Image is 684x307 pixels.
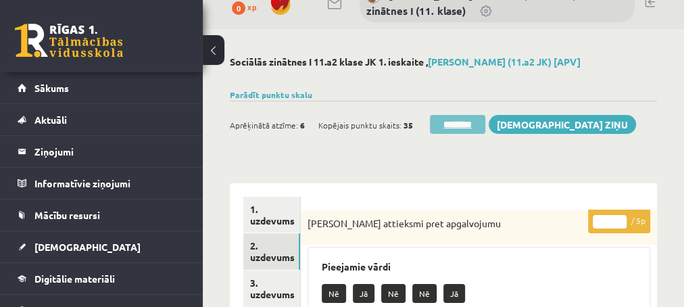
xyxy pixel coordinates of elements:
h3: Pieejamie vārdi [322,261,636,273]
p: Jā [353,284,374,303]
a: 0 xp [232,1,263,12]
span: [DEMOGRAPHIC_DATA] [34,241,141,253]
a: [DEMOGRAPHIC_DATA] [18,231,186,262]
a: Sākums [18,72,186,103]
span: 6 [300,115,305,135]
p: Jā [443,284,465,303]
span: Aprēķinātā atzīme: [230,115,298,135]
body: Editor, wiswyg-editor-47433965054280-1759996323-670 [14,14,326,28]
legend: Informatīvie ziņojumi [34,168,186,199]
span: Sākums [34,82,69,94]
a: [PERSON_NAME] (11.a2 JK) [APV] [428,55,581,68]
a: Parādīt punktu skalu [230,89,312,100]
legend: Ziņojumi [34,136,186,167]
span: 35 [404,115,413,135]
span: Aktuāli [34,114,67,126]
span: Digitālie materiāli [34,273,115,285]
p: [PERSON_NAME] attieksmi pret apgalvojumu [308,217,583,231]
p: / 5p [588,210,650,233]
a: Ziņojumi [18,136,186,167]
span: Kopējais punktu skaits: [318,115,401,135]
a: 1. uzdevums [243,197,300,233]
span: Mācību resursi [34,209,100,221]
a: Aktuāli [18,104,186,135]
a: 2. uzdevums [243,233,300,270]
p: Nē [322,284,346,303]
span: xp [247,1,256,12]
a: 3. uzdevums [243,270,300,307]
h2: Sociālās zinātnes I 11.a2 klase JK 1. ieskaite , [230,56,657,68]
a: [DEMOGRAPHIC_DATA] ziņu [489,115,636,134]
p: Nē [412,284,437,303]
a: Mācību resursi [18,199,186,231]
a: Informatīvie ziņojumi [18,168,186,199]
a: Digitālie materiāli [18,263,186,294]
a: Rīgas 1. Tālmācības vidusskola [15,24,123,57]
span: 0 [232,1,245,15]
p: Nē [381,284,406,303]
